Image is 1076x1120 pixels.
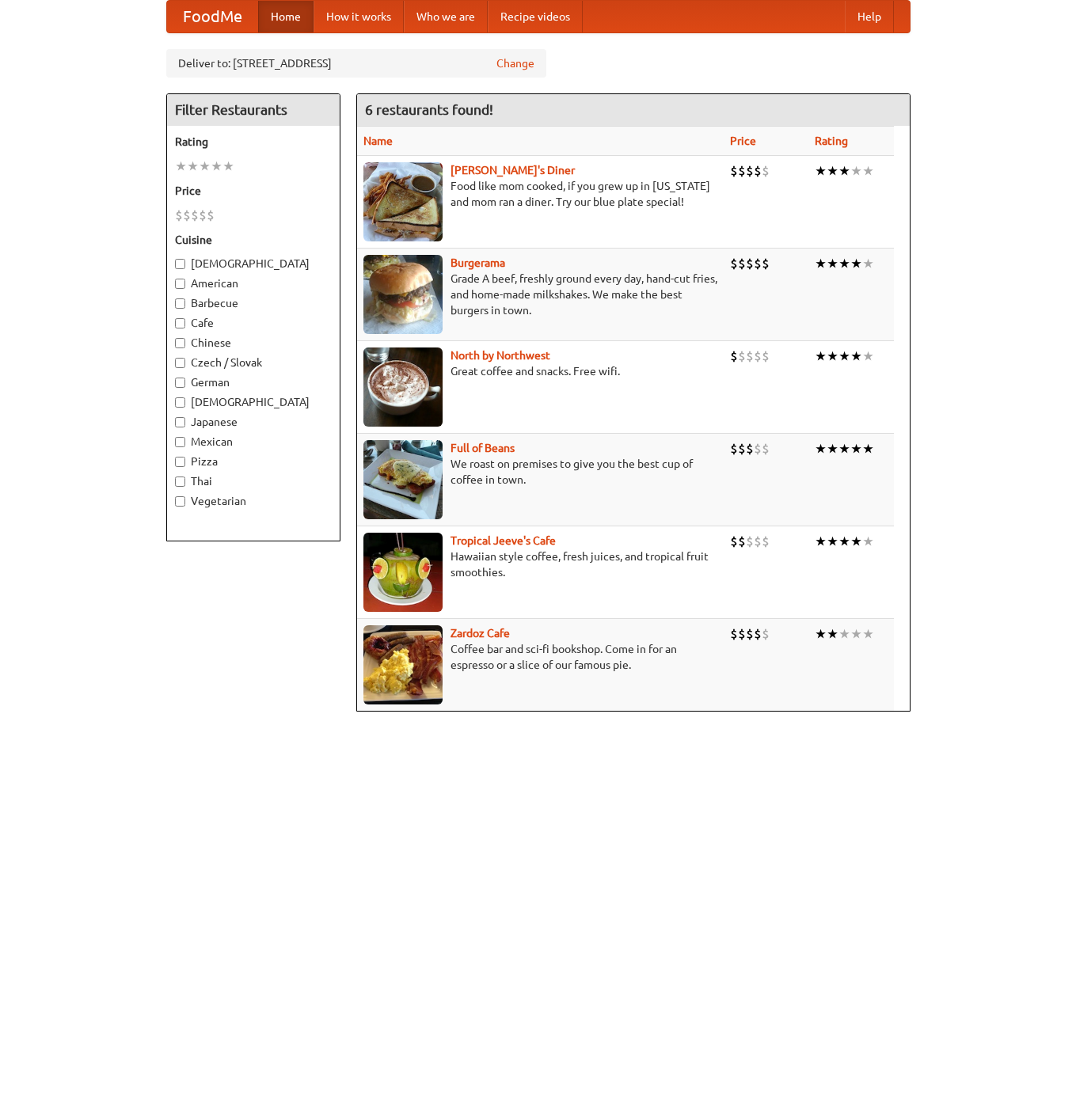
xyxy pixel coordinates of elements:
[207,207,215,224] li: $
[167,1,258,32] a: FoodMe
[175,457,185,467] input: Pizza
[175,454,332,469] label: Pizza
[746,533,754,550] li: $
[365,102,493,117] ng-pluralize: 6 restaurants found!
[363,135,393,147] a: Name
[175,493,332,509] label: Vegetarian
[862,255,874,272] li: ★
[827,625,838,643] li: ★
[827,162,838,180] li: ★
[815,135,848,147] a: Rating
[754,347,762,365] li: $
[762,625,770,643] li: $
[166,49,546,78] div: Deliver to: [STREET_ADDRESS]
[175,275,332,291] label: American
[175,158,187,175] li: ★
[187,158,199,175] li: ★
[175,295,332,311] label: Barbecue
[738,625,746,643] li: $
[746,255,754,272] li: $
[827,347,838,365] li: ★
[451,349,550,362] b: North by Northwest
[850,533,862,550] li: ★
[363,440,443,519] img: beans.jpg
[451,164,575,177] b: [PERSON_NAME]'s Diner
[850,255,862,272] li: ★
[762,533,770,550] li: $
[838,440,850,457] li: ★
[175,476,185,487] input: Thai
[850,440,862,457] li: ★
[850,625,862,643] li: ★
[451,534,556,547] b: Tropical Jeeve's Cafe
[738,255,746,272] li: $
[175,473,332,489] label: Thai
[175,378,185,388] input: German
[754,533,762,550] li: $
[183,207,191,224] li: $
[730,533,738,550] li: $
[175,394,332,410] label: [DEMOGRAPHIC_DATA]
[738,162,746,180] li: $
[175,414,332,430] label: Japanese
[762,440,770,457] li: $
[175,434,332,450] label: Mexican
[862,347,874,365] li: ★
[730,347,738,365] li: $
[175,496,185,507] input: Vegetarian
[730,440,738,457] li: $
[451,256,505,269] b: Burgerama
[862,162,874,180] li: ★
[363,641,717,673] p: Coffee bar and sci-fi bookshop. Come in for an espresso or a slice of our famous pie.
[838,255,850,272] li: ★
[827,440,838,457] li: ★
[175,183,332,199] h5: Price
[730,625,738,643] li: $
[175,437,185,447] input: Mexican
[862,625,874,643] li: ★
[738,440,746,457] li: $
[451,627,510,640] a: Zardoz Cafe
[738,347,746,365] li: $
[175,374,332,390] label: German
[762,162,770,180] li: $
[815,347,827,365] li: ★
[754,255,762,272] li: $
[754,625,762,643] li: $
[175,279,185,289] input: American
[175,315,332,331] label: Cafe
[845,1,894,32] a: Help
[862,533,874,550] li: ★
[838,625,850,643] li: ★
[175,355,332,370] label: Czech / Slovak
[838,162,850,180] li: ★
[838,347,850,365] li: ★
[815,255,827,272] li: ★
[363,533,443,612] img: jeeves.jpg
[451,442,515,454] b: Full of Beans
[754,440,762,457] li: $
[488,1,583,32] a: Recipe videos
[815,625,827,643] li: ★
[815,533,827,550] li: ★
[363,363,717,379] p: Great coffee and snacks. Free wifi.
[838,533,850,550] li: ★
[175,259,185,269] input: [DEMOGRAPHIC_DATA]
[815,162,827,180] li: ★
[762,255,770,272] li: $
[167,94,340,126] h4: Filter Restaurants
[746,625,754,643] li: $
[199,158,211,175] li: ★
[404,1,488,32] a: Who we are
[363,549,717,580] p: Hawaiian style coffee, fresh juices, and tropical fruit smoothies.
[754,162,762,180] li: $
[363,178,717,210] p: Food like mom cooked, if you grew up in [US_STATE] and mom ran a diner. Try our blue plate special!
[314,1,404,32] a: How it works
[191,207,199,224] li: $
[746,440,754,457] li: $
[175,358,185,368] input: Czech / Slovak
[730,255,738,272] li: $
[827,255,838,272] li: ★
[363,625,443,704] img: zardoz.jpg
